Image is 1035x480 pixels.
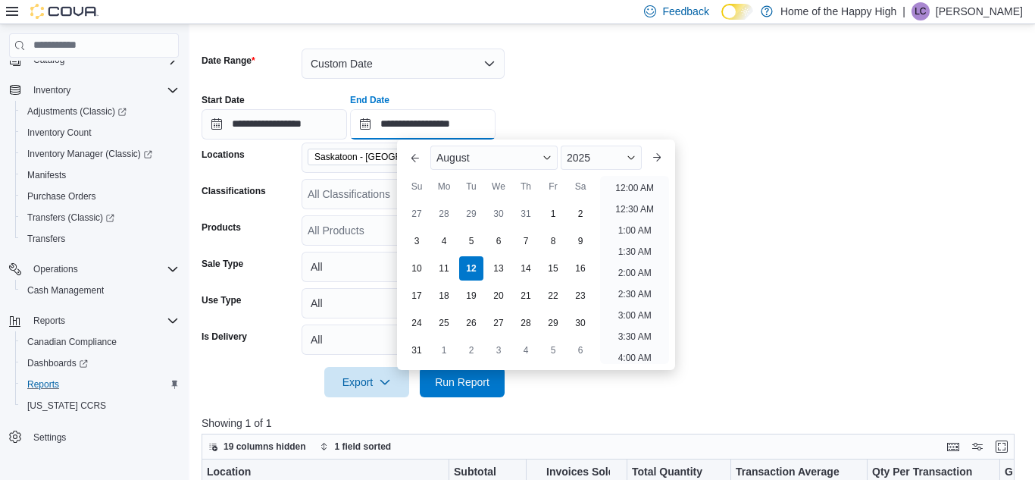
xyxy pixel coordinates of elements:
span: Catalog [27,51,179,69]
a: [US_STATE] CCRS [21,397,112,415]
input: Dark Mode [721,4,753,20]
button: Catalog [27,51,70,69]
div: Su [405,174,429,199]
div: day-4 [432,229,456,253]
div: day-20 [486,284,511,308]
button: Inventory [3,80,185,101]
a: Dashboards [15,353,185,374]
span: Inventory [33,84,70,96]
button: Catalog [3,49,185,71]
span: Transfers [27,233,65,245]
span: Inventory Count [21,124,179,142]
button: Next month [645,146,669,170]
label: Is Delivery [202,331,247,343]
span: Saskatoon - [GEOGRAPHIC_DATA] - Prairie Records [314,149,433,165]
div: day-5 [541,338,565,362]
button: Operations [3,259,185,280]
div: day-9 [568,229,593,253]
div: Mo [432,174,456,199]
span: Reports [33,315,65,327]
div: day-1 [541,202,565,226]
img: Cova [30,4,98,19]
span: Run Report [435,375,489,390]
ul: Time [600,176,669,364]
a: Settings [27,428,72,447]
div: day-12 [459,256,483,281]
a: Inventory Count [21,124,98,142]
button: 1 field sorted [314,438,398,456]
div: Tu [459,174,483,199]
input: Press the down key to enter a popover containing a calendar. Press the escape key to close the po... [350,109,496,140]
span: Reports [27,312,179,330]
span: Cash Management [21,281,179,300]
div: day-16 [568,256,593,281]
label: End Date [350,94,389,106]
span: Dashboards [21,354,179,372]
div: Lilly Colborn [911,2,930,20]
div: day-7 [514,229,538,253]
div: day-13 [486,256,511,281]
button: Manifests [15,165,185,186]
div: Sa [568,174,593,199]
a: Transfers (Classic) [21,209,120,227]
li: 1:30 AM [612,243,658,261]
div: day-19 [459,284,483,308]
div: day-24 [405,311,429,335]
span: Purchase Orders [27,190,96,202]
span: [US_STATE] CCRS [27,400,106,412]
div: day-28 [514,311,538,335]
span: Export [333,367,400,397]
button: Operations [27,260,84,278]
span: Purchase Orders [21,187,179,205]
p: Home of the Happy High [780,2,896,20]
button: Inventory [27,81,77,99]
div: day-6 [486,229,511,253]
li: 12:00 AM [609,179,660,197]
span: Inventory [27,81,179,99]
a: Transfers [21,230,71,248]
div: day-23 [568,284,593,308]
div: We [486,174,511,199]
button: Reports [15,374,185,395]
span: Manifests [21,166,179,184]
div: day-5 [459,229,483,253]
span: Transfers (Classic) [27,212,114,224]
span: Washington CCRS [21,397,179,415]
span: Manifests [27,169,66,181]
div: day-3 [486,338,511,362]
div: day-31 [514,202,538,226]
button: Canadian Compliance [15,331,185,353]
span: LC [915,2,926,20]
input: Press the down key to open a popover containing a calendar. [202,109,347,140]
div: day-26 [459,311,483,335]
button: [US_STATE] CCRS [15,395,185,416]
li: 3:30 AM [612,328,658,346]
span: Transfers [21,230,179,248]
span: Reports [21,375,179,394]
div: day-3 [405,229,429,253]
span: Transfers (Classic) [21,209,179,227]
button: Run Report [420,367,505,397]
span: Settings [27,427,179,446]
a: Transfers (Classic) [15,207,185,228]
p: [PERSON_NAME] [936,2,1023,20]
div: Th [514,174,538,199]
span: Operations [27,260,179,278]
div: Invoices Sold [546,465,610,479]
span: Settings [33,431,66,444]
div: day-15 [541,256,565,281]
div: Subtotal [454,465,509,479]
button: All [302,252,505,282]
li: 4:00 AM [612,349,658,367]
div: Button. Open the month selector. August is currently selected. [430,146,558,170]
div: day-18 [432,284,456,308]
div: day-27 [486,311,511,335]
div: day-1 [432,338,456,362]
span: Feedback [662,4,708,19]
div: day-30 [568,311,593,335]
div: day-31 [405,338,429,362]
span: Dashboards [27,357,88,369]
span: Inventory Manager (Classic) [27,148,152,160]
div: day-8 [541,229,565,253]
